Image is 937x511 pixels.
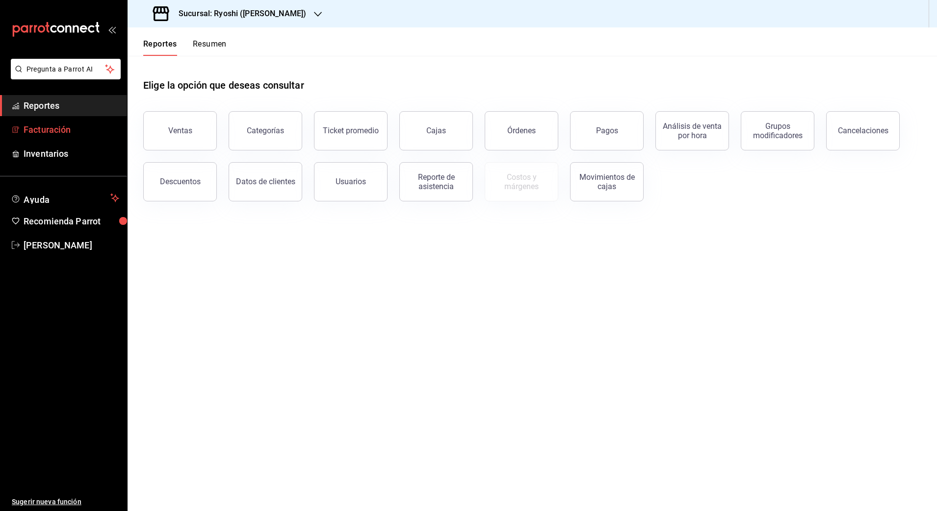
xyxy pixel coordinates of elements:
[741,111,814,150] button: Grupos modificadores
[406,172,467,191] div: Reporte de asistencia
[399,162,473,201] button: Reporte de asistencia
[7,71,121,81] a: Pregunta a Parrot AI
[662,122,723,140] div: Análisis de venta por hora
[576,172,637,191] div: Movimientos de cajas
[24,215,119,228] span: Recomienda Parrot
[336,177,366,186] div: Usuarios
[399,111,473,150] button: Cajas
[143,111,217,150] button: Ventas
[26,64,105,74] span: Pregunta a Parrot AI
[314,111,388,150] button: Ticket promedio
[160,177,201,186] div: Descuentos
[24,99,119,112] span: Reportes
[143,39,177,56] button: Reportes
[485,111,558,150] button: Órdenes
[323,126,379,135] div: Ticket promedio
[24,192,106,204] span: Ayuda
[193,39,227,56] button: Resumen
[747,122,808,140] div: Grupos modificadores
[570,111,644,150] button: Pagos
[24,147,119,160] span: Inventarios
[596,126,618,135] div: Pagos
[491,172,552,191] div: Costos y márgenes
[247,126,284,135] div: Categorías
[826,111,900,150] button: Cancelaciones
[143,39,227,56] div: navigation tabs
[838,126,888,135] div: Cancelaciones
[168,126,192,135] div: Ventas
[236,177,295,186] div: Datos de clientes
[24,123,119,136] span: Facturación
[570,162,644,201] button: Movimientos de cajas
[426,126,446,135] div: Cajas
[12,497,119,507] span: Sugerir nueva función
[24,239,119,252] span: [PERSON_NAME]
[314,162,388,201] button: Usuarios
[143,78,304,93] h1: Elige la opción que deseas consultar
[229,111,302,150] button: Categorías
[229,162,302,201] button: Datos de clientes
[485,162,558,201] button: Contrata inventarios para ver este reporte
[143,162,217,201] button: Descuentos
[171,8,306,20] h3: Sucursal: Ryoshi ([PERSON_NAME])
[655,111,729,150] button: Análisis de venta por hora
[108,25,116,33] button: open_drawer_menu
[507,126,536,135] div: Órdenes
[11,59,121,79] button: Pregunta a Parrot AI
